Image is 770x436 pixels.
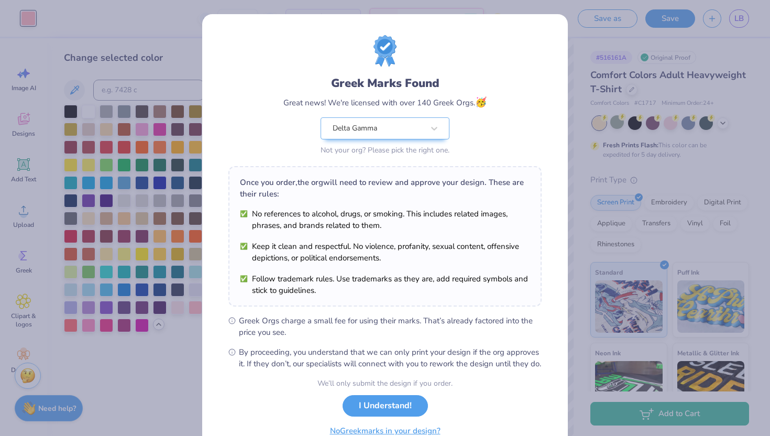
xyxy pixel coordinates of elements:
[240,208,530,231] li: No references to alcohol, drugs, or smoking. This includes related images, phrases, and brands re...
[239,315,542,338] span: Greek Orgs charge a small fee for using their marks. That’s already factored into the price you see.
[283,95,487,110] div: Great news! We're licensed with over 140 Greek Orgs.
[240,177,530,200] div: Once you order, the org will need to review and approve your design. These are their rules:
[239,346,542,369] span: By proceeding, you understand that we can only print your design if the org approves it. If they ...
[343,395,428,417] button: I Understand!
[373,35,397,67] img: License badge
[331,75,439,92] div: Greek Marks Found
[240,241,530,264] li: Keep it clean and respectful. No violence, profanity, sexual content, offensive depictions, or po...
[321,145,449,156] div: Not your org? Please pick the right one.
[475,96,487,108] span: 🥳
[317,378,453,389] div: We’ll only submit the design if you order.
[240,273,530,296] li: Follow trademark rules. Use trademarks as they are, add required symbols and stick to guidelines.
